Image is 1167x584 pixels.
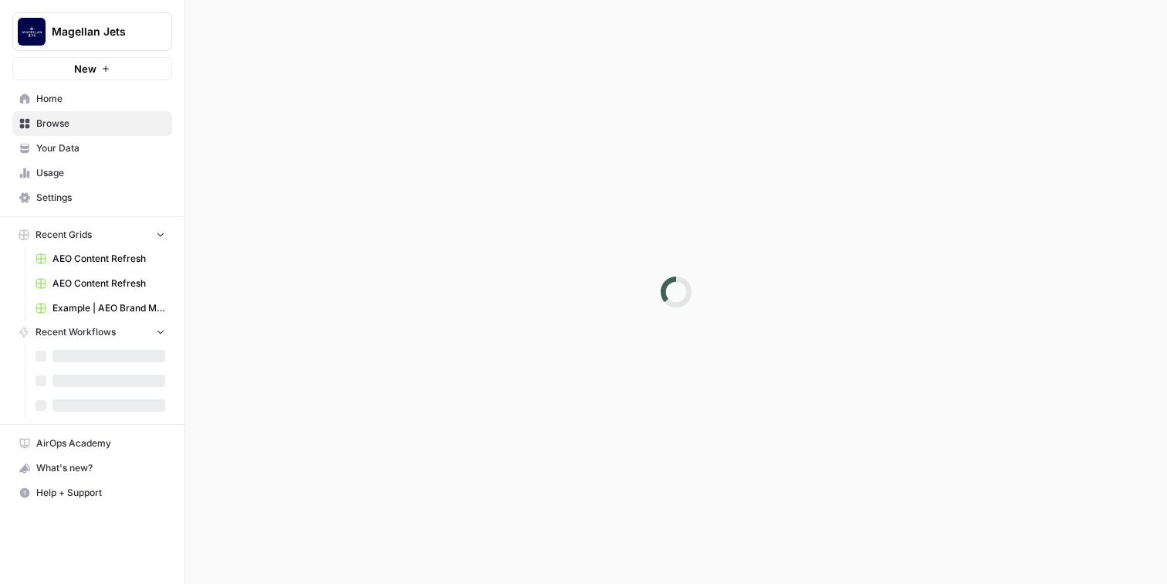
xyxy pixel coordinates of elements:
span: Recent Grids [36,228,92,242]
span: Your Data [36,141,165,155]
span: Example | AEO Brand Mention Outreach [52,301,165,315]
a: Example | AEO Brand Mention Outreach [29,296,172,321]
span: Browse [36,117,165,131]
button: Help + Support [12,480,172,505]
a: Usage [12,161,172,185]
a: Your Data [12,136,172,161]
button: Recent Grids [12,223,172,246]
span: Magellan Jets [52,24,145,39]
span: AEO Content Refresh [52,277,165,290]
a: AEO Content Refresh [29,246,172,271]
a: AirOps Academy [12,431,172,456]
a: Home [12,87,172,111]
button: New [12,57,172,80]
img: Magellan Jets Logo [18,18,46,46]
span: Home [36,92,165,106]
button: Workspace: Magellan Jets [12,12,172,51]
span: Settings [36,191,165,205]
button: What's new? [12,456,172,480]
span: New [74,61,96,76]
a: Settings [12,185,172,210]
div: What's new? [13,457,171,480]
span: AEO Content Refresh [52,252,165,266]
span: Help + Support [36,486,165,500]
span: Usage [36,166,165,180]
a: Browse [12,111,172,136]
span: Recent Workflows [36,325,116,339]
span: AirOps Academy [36,436,165,450]
a: AEO Content Refresh [29,271,172,296]
button: Recent Workflows [12,321,172,344]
